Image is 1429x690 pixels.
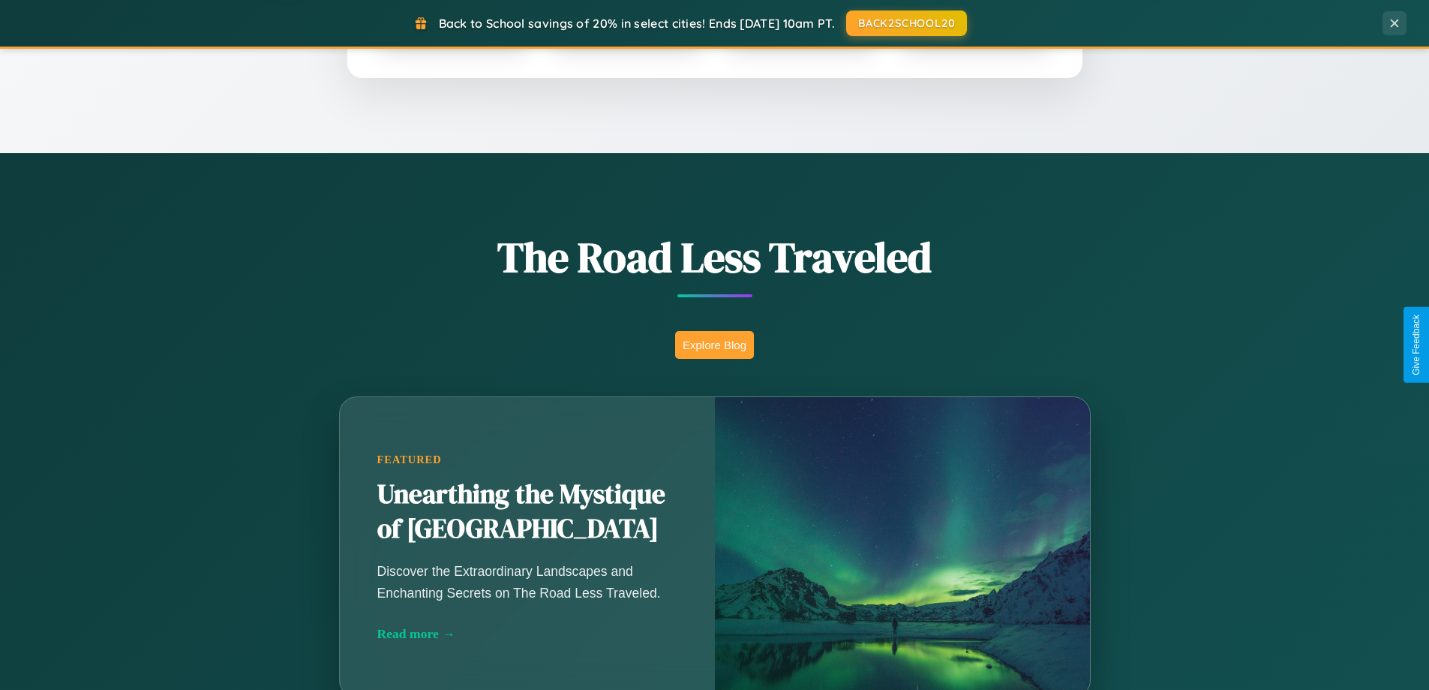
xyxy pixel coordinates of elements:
[439,16,835,31] span: Back to School savings of 20% in select cities! Ends [DATE] 10am PT.
[846,11,967,36] button: BACK2SCHOOL20
[377,626,677,642] div: Read more →
[675,331,754,359] button: Explore Blog
[377,478,677,547] h2: Unearthing the Mystique of [GEOGRAPHIC_DATA]
[1411,315,1421,375] div: Give Feedback
[265,228,1165,286] h1: The Road Less Traveled
[377,453,677,466] div: Featured
[377,561,677,603] p: Discover the Extraordinary Landscapes and Enchanting Secrets on The Road Less Traveled.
